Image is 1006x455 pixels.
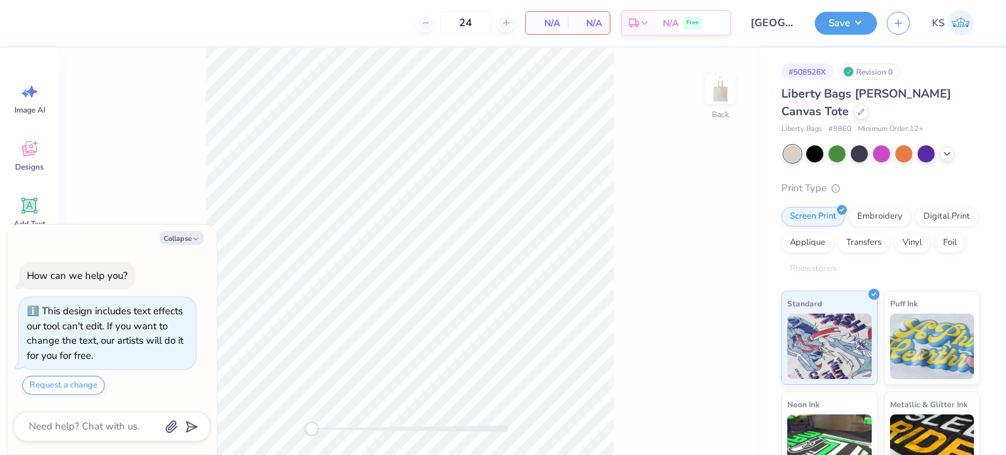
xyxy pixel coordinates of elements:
[22,376,105,395] button: Request a change
[160,231,204,245] button: Collapse
[838,233,890,253] div: Transfers
[935,233,965,253] div: Foil
[14,219,45,229] span: Add Text
[932,16,944,31] span: KS
[14,105,45,115] span: Image AI
[787,397,819,411] span: Neon Ink
[890,397,967,411] span: Metallic & Glitter Ink
[534,16,560,30] span: N/A
[894,233,931,253] div: Vinyl
[15,162,44,172] span: Designs
[829,124,851,135] span: # 8860
[787,297,822,310] span: Standard
[849,207,911,227] div: Embroidery
[890,314,975,379] img: Puff Ink
[858,124,923,135] span: Minimum Order: 12 +
[712,109,729,120] div: Back
[840,64,900,80] div: Revision 0
[440,11,491,35] input: – –
[815,12,877,35] button: Save
[27,304,183,362] div: This design includes text effects our tool can't edit. If you want to change the text, our artist...
[781,259,845,279] div: Rhinestones
[576,16,602,30] span: N/A
[787,314,872,379] img: Standard
[781,124,822,135] span: Liberty Bags
[890,297,918,310] span: Puff Ink
[741,10,805,36] input: Untitled Design
[781,233,834,253] div: Applique
[707,76,734,102] img: Back
[27,269,128,282] div: How can we help you?
[781,86,951,119] span: Liberty Bags [PERSON_NAME] Canvas Tote
[948,10,974,36] img: Karun Salgotra
[915,207,978,227] div: Digital Print
[305,422,318,435] div: Accessibility label
[781,181,980,196] div: Print Type
[686,18,699,27] span: Free
[926,10,980,36] a: KS
[663,16,679,30] span: N/A
[781,207,845,227] div: Screen Print
[781,64,833,80] div: # 508526X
